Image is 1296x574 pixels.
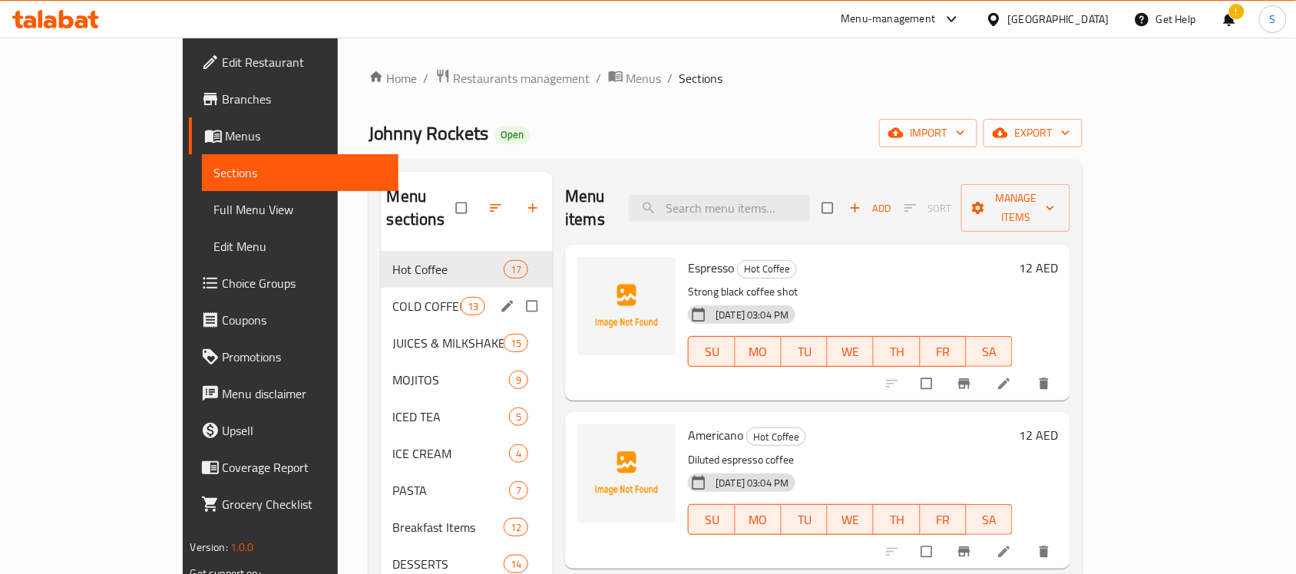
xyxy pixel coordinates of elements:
[393,555,504,573] span: DESSERTS
[597,69,602,87] li: /
[223,274,387,292] span: Choice Groups
[504,262,527,277] span: 17
[381,288,554,325] div: COLD COFFEE13edit
[509,407,528,426] div: items
[516,191,553,225] button: Add section
[202,154,399,191] a: Sections
[565,185,610,231] h2: Menu items
[381,361,554,398] div: MOJITOS9
[189,449,399,486] a: Coverage Report
[223,458,387,477] span: Coverage Report
[189,302,399,338] a: Coupons
[1270,11,1276,28] span: S
[393,260,504,279] span: Hot Coffee
[189,375,399,412] a: Menu disclaimer
[788,509,822,531] span: TU
[927,341,960,363] span: FR
[461,299,484,314] span: 13
[709,476,795,490] span: [DATE] 03:04 PM
[189,81,399,117] a: Branches
[738,260,796,278] span: Hot Coffee
[189,265,399,302] a: Choice Groups
[997,376,1015,391] a: Edit menu item
[1019,424,1058,446] h6: 12 AED
[841,10,936,28] div: Menu-management
[828,336,874,367] button: WE
[393,518,504,536] span: Breakfast Items
[381,325,554,361] div: JUICES & MILKSHAKES15
[369,68,1083,88] nav: breadcrumb
[788,341,822,363] span: TU
[688,450,1013,470] p: Diluted espresso coffee
[504,334,528,352] div: items
[737,260,797,279] div: Hot Coffee
[381,251,554,288] div: Hot Coffee17
[973,509,1007,531] span: SA
[742,509,775,531] span: MO
[495,128,531,141] span: Open
[504,520,527,535] span: 12
[189,412,399,449] a: Upsell
[880,509,914,531] span: TH
[973,341,1007,363] span: SA
[782,336,828,367] button: TU
[189,44,399,81] a: Edit Restaurant
[695,509,729,531] span: SU
[736,504,782,535] button: MO
[504,336,527,351] span: 15
[223,495,387,513] span: Grocery Checklist
[189,486,399,523] a: Grocery Checklist
[813,193,845,223] span: Select section
[498,296,521,316] button: edit
[510,483,527,498] span: 7
[834,509,868,531] span: WE
[997,544,1015,559] a: Edit menu item
[688,256,734,279] span: Espresso
[880,341,914,363] span: TH
[504,555,528,573] div: items
[223,348,387,366] span: Promotions
[504,557,527,572] span: 14
[874,504,920,535] button: TH
[223,90,387,108] span: Branches
[510,447,527,461] span: 4
[921,504,967,535] button: FR
[202,228,399,265] a: Edit Menu
[189,117,399,154] a: Menus
[845,196,894,220] span: Add item
[845,196,894,220] button: Add
[393,444,510,463] span: ICE CREAM
[190,537,228,557] span: Version:
[736,336,782,367] button: MO
[921,336,967,367] button: FR
[226,127,387,145] span: Menus
[849,200,891,217] span: Add
[577,257,676,355] img: Espresso
[223,53,387,71] span: Edit Restaurant
[984,119,1083,147] button: export
[381,435,554,472] div: ICE CREAM4
[688,282,1013,302] p: Strong black coffee shot
[504,518,528,536] div: items
[454,69,590,87] span: Restaurants management
[742,341,775,363] span: MO
[947,535,984,569] button: Branch-specific-item
[627,69,662,87] span: Menus
[189,338,399,375] a: Promotions
[1008,11,1109,28] div: [GEOGRAPHIC_DATA]
[747,428,805,446] span: Hot Coffee
[381,509,554,546] div: Breakfast Items12
[629,195,810,222] input: search
[828,504,874,535] button: WE
[782,504,828,535] button: TU
[381,472,554,509] div: PASTA7
[927,509,960,531] span: FR
[510,410,527,424] span: 5
[435,68,590,88] a: Restaurants management
[393,334,504,352] span: JUICES & MILKSHAKES
[381,398,554,435] div: ICED TEA5
[223,384,387,403] span: Menu disclaimer
[688,424,743,447] span: Americano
